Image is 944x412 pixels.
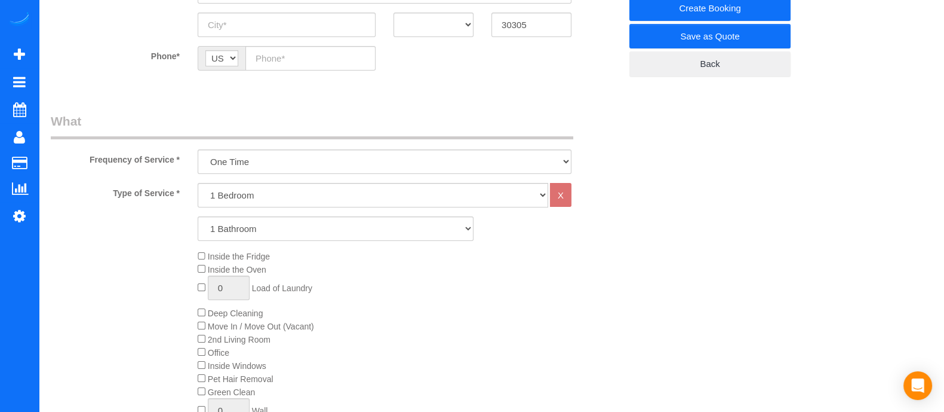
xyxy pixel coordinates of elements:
span: Inside the Oven [208,265,266,274]
label: Frequency of Service * [42,149,189,166]
div: Open Intercom Messenger [903,371,932,400]
legend: What [51,112,573,139]
label: Phone* [42,46,189,62]
img: Automaid Logo [7,12,31,29]
span: Deep Cleaning [208,309,263,318]
span: Load of Laundry [252,283,312,293]
span: Move In / Move Out (Vacant) [208,322,314,331]
a: Save as Quote [629,24,791,49]
input: Phone* [245,46,376,71]
span: Inside Windows [208,361,266,371]
input: Zip Code* [491,13,571,37]
span: Inside the Fridge [208,252,270,261]
span: Office [208,348,229,358]
span: Green Clean [208,387,255,397]
label: Type of Service * [42,183,189,199]
input: City* [198,13,376,37]
span: Pet Hair Removal [208,374,273,384]
span: 2nd Living Room [208,335,270,344]
a: Back [629,51,791,77]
